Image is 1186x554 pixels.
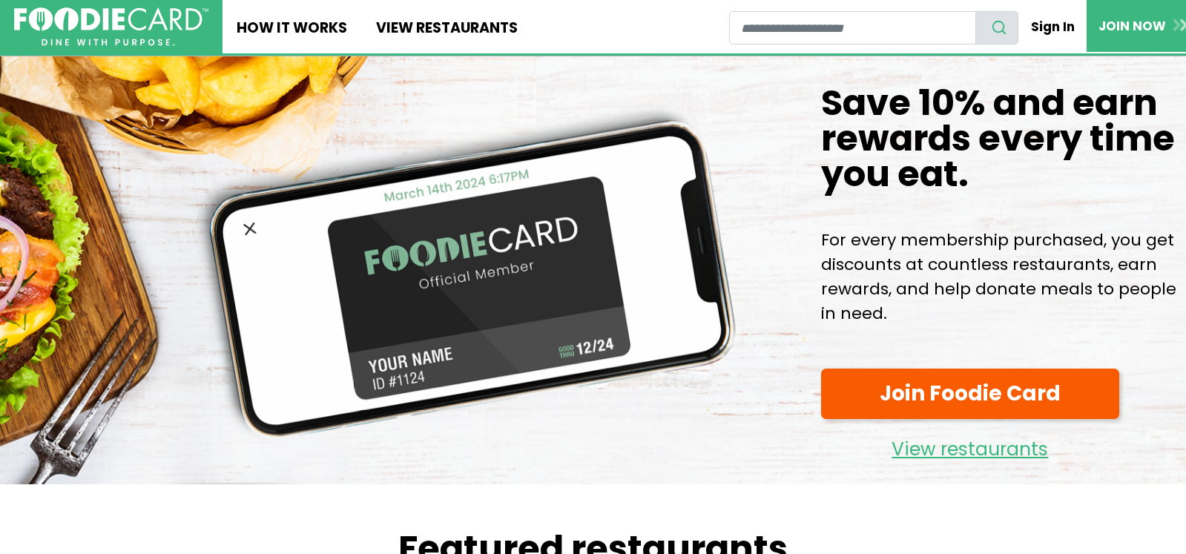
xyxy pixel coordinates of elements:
[821,85,1186,192] h1: Save 10% and earn rewards every time you eat.
[821,228,1186,326] p: For every membership purchased, you get discounts at countless restaurants, earn rewards, and hel...
[1018,10,1087,43] a: Sign In
[729,11,976,44] input: restaurant search
[821,369,1119,420] a: Join Foodie Card
[821,426,1119,464] a: View restaurants
[975,11,1018,44] button: search
[14,7,208,47] img: FoodieCard; Eat, Drink, Save, Donate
